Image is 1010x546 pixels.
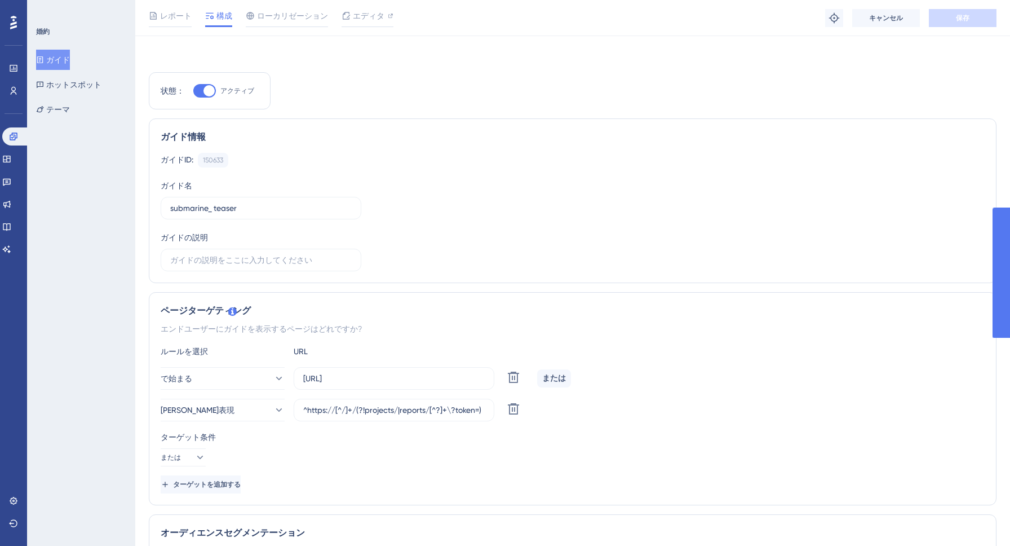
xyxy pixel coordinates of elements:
button: テーマ [36,99,70,120]
iframe: UserGuiding AIアシスタントランチャー [963,501,996,535]
font: 婚約 [36,28,50,36]
font: キャンセル [869,14,903,22]
button: キャンセル [852,9,920,27]
font: ガイドの説明 [161,233,208,242]
font: エディタ [353,11,384,20]
font: ターゲットを追加する [173,481,241,488]
font: ガイドID: [161,155,193,164]
button: ターゲットを追加する [161,475,241,494]
font: ガイド [46,55,70,64]
font: URL [294,347,308,356]
font: [PERSON_NAME]表現 [161,406,234,415]
input: ガイドの説明をここに入力してください [170,254,352,266]
font: ガイド情報 [161,131,206,142]
button: 保存 [929,9,996,27]
font: アクティブ [220,87,254,95]
font: テーマ [46,105,70,114]
font: ターゲット条件 [161,433,216,442]
font: ガイド名 [161,181,192,190]
font: ページターゲティング [161,305,251,316]
button: ホットスポット [36,74,101,95]
input: yourwebsite.com/パス [303,404,485,416]
button: または [161,448,206,466]
font: 状態： [161,86,184,95]
button: ガイド [36,50,70,70]
input: ガイドの名前をここに入力してください [170,202,352,214]
font: または [542,373,566,383]
font: または [161,453,181,461]
button: [PERSON_NAME]表現 [161,399,285,421]
input: yourwebsite.com/パス [303,372,485,385]
font: ローカリゼーション [257,11,328,20]
font: レポート [160,11,192,20]
font: ホットスポット [46,80,101,89]
font: オーディエンスセグメンテーション [161,527,305,538]
font: で始まる [161,374,192,383]
font: 150633 [203,156,223,164]
font: ルールを選択 [161,347,208,356]
font: エンドユーザーにガイドを表示するページはどれですか? [161,324,362,333]
font: 構成 [216,11,232,20]
button: で始まる [161,367,285,390]
font: 保存 [956,14,969,22]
